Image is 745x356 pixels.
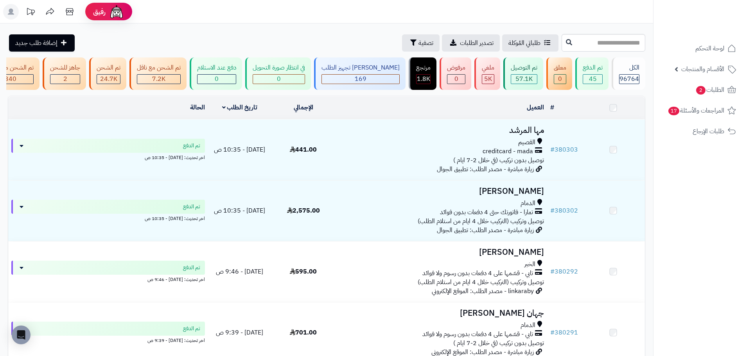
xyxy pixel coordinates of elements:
[338,309,544,318] h3: جهان [PERSON_NAME]
[5,74,16,84] span: 340
[668,105,724,116] span: المراجعات والأسئلة
[137,63,181,72] div: تم الشحن مع ناقل
[695,84,724,95] span: الطلبات
[312,57,407,90] a: [PERSON_NAME] تجهيز الطلب 169
[545,57,574,90] a: معلق 0
[197,63,236,72] div: دفع عند الاستلام
[453,338,544,348] span: توصيل بدون تركيب (في خلال 2-7 ايام )
[50,63,80,72] div: جاهز للشحن
[290,328,317,337] span: 701.00
[215,74,219,84] span: 0
[222,103,258,112] a: تاريخ الطلب
[50,75,80,84] div: 2
[402,34,440,52] button: تصفية
[190,103,205,112] a: الحالة
[550,145,578,154] a: #380303
[619,74,639,84] span: 96764
[152,74,165,84] span: 7.2K
[482,63,494,72] div: ملغي
[681,64,724,75] span: الأقسام والمنتجات
[287,206,320,215] span: 2,575.00
[422,330,533,339] span: تابي - قسّمها على 4 دفعات بدون رسوم ولا فوائد
[253,63,305,72] div: في انتظار صورة التحويل
[21,4,40,21] a: تحديثات المنصة
[11,275,205,283] div: اخر تحديث: [DATE] - 9:46 ص
[418,216,544,226] span: توصيل وتركيب (التركيب خلال 4 ايام من استلام الطلب)
[214,206,265,215] span: [DATE] - 10:35 ص
[693,126,724,137] span: طلبات الإرجاع
[527,103,544,112] a: العميل
[550,267,578,276] a: #380292
[9,34,75,52] a: إضافة طلب جديد
[41,57,88,90] a: جاهز للشحن 2
[554,75,566,84] div: 0
[416,75,430,84] div: 1849
[63,74,67,84] span: 2
[15,38,57,48] span: إضافة طلب جديد
[518,138,535,147] span: القصيم
[183,203,200,211] span: تم الدفع
[128,57,188,90] a: تم الشحن مع ناقل 7.2K
[183,264,200,272] span: تم الدفع
[11,153,205,161] div: اخر تحديث: [DATE] - 10:35 ص
[422,269,533,278] span: تابي - قسّمها على 4 دفعات بدون رسوم ولا فوائد
[550,328,555,337] span: #
[244,57,312,90] a: في انتظار صورة التحويل 0
[417,74,430,84] span: 1.8K
[355,74,366,84] span: 169
[197,75,236,84] div: 0
[321,63,400,72] div: [PERSON_NAME] تجهيز الطلب
[216,328,263,337] span: [DATE] - 9:39 ص
[524,260,535,269] span: الخبر
[521,199,535,208] span: الدمام
[416,63,431,72] div: مرتجع
[696,86,706,95] span: 2
[253,75,305,84] div: 0
[418,38,433,48] span: تصفية
[658,122,740,141] a: طلبات الإرجاع
[97,63,120,72] div: تم الشحن
[695,43,724,54] span: لوحة التحكم
[558,74,562,84] span: 0
[589,74,597,84] span: 45
[97,75,120,84] div: 24675
[294,103,313,112] a: الإجمالي
[109,4,124,20] img: ai-face.png
[610,57,647,90] a: الكل96764
[508,38,540,48] span: طلباتي المُوكلة
[216,267,263,276] span: [DATE] - 9:46 ص
[521,321,535,330] span: الدمام
[88,57,128,90] a: تم الشحن 24.7K
[290,267,317,276] span: 595.00
[277,74,281,84] span: 0
[338,187,544,196] h3: [PERSON_NAME]
[440,208,533,217] span: تمارا - فاتورتك حتى 4 دفعات بدون فوائد
[550,267,555,276] span: #
[12,326,31,344] div: Open Intercom Messenger
[11,214,205,222] div: اخر تحديث: [DATE] - 10:35 ص
[214,145,265,154] span: [DATE] - 10:35 ص
[658,39,740,58] a: لوحة التحكم
[554,63,566,72] div: معلق
[322,75,399,84] div: 169
[484,74,492,84] span: 5K
[290,145,317,154] span: 441.00
[511,75,537,84] div: 57069
[482,75,494,84] div: 4998
[188,57,244,90] a: دفع عند الاستلام 0
[437,165,534,174] span: زيارة مباشرة - مصدر الطلب: تطبيق الجوال
[447,75,465,84] div: 0
[515,74,533,84] span: 57.1K
[619,63,639,72] div: الكل
[583,75,602,84] div: 45
[583,63,603,72] div: تم الدفع
[658,101,740,120] a: المراجعات والأسئلة17
[137,75,180,84] div: 7222
[432,286,534,296] span: linkaraby - مصدر الطلب: الموقع الإلكتروني
[438,57,473,90] a: مرفوض 0
[460,38,494,48] span: تصدير الطلبات
[183,142,200,150] span: تم الدفع
[574,57,610,90] a: تم الدفع 45
[453,156,544,165] span: توصيل بدون تركيب (في خلال 2-7 ايام )
[511,63,537,72] div: تم التوصيل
